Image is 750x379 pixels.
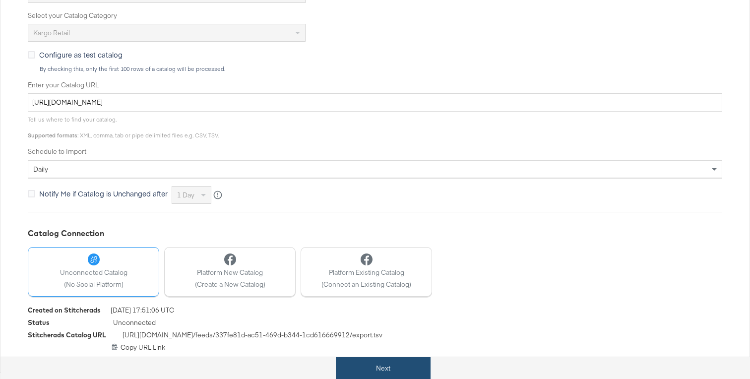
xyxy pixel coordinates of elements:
span: Tell us where to find your catalog. : XML, comma, tab or pipe delimited files e.g. CSV, TSV. [28,116,219,139]
label: Schedule to Import [28,147,722,156]
span: Unconnected Catalog [60,268,127,277]
div: Copy URL Link [28,343,722,352]
span: 1 day [177,190,194,199]
div: Created on Stitcherads [28,306,101,315]
span: [URL][DOMAIN_NAME] /feeds/ 337fe81d-ac51-469d-b344-1cd616669912 /export.tsv [123,330,382,343]
span: daily [33,165,48,174]
span: (Connect an Existing Catalog) [321,280,411,289]
button: Unconnected Catalog(No Social Platform) [28,247,159,297]
strong: Supported formats [28,131,77,139]
span: Platform Existing Catalog [321,268,411,277]
button: Platform New Catalog(Create a New Catalog) [164,247,296,297]
input: Enter Catalog URL, e.g. http://www.example.com/products.xml [28,93,722,112]
div: Catalog Connection [28,228,722,239]
button: Platform Existing Catalog(Connect an Existing Catalog) [301,247,432,297]
span: (No Social Platform) [60,280,127,289]
label: Enter your Catalog URL [28,80,722,90]
span: Kargo Retail [33,28,70,37]
span: Configure as test catalog [39,50,123,60]
div: By checking this, only the first 100 rows of a catalog will be processed. [39,65,722,72]
span: (Create a New Catalog) [195,280,265,289]
span: Notify Me if Catalog is Unchanged after [39,189,168,198]
label: Select your Catalog Category [28,11,722,20]
div: Stitcherads Catalog URL [28,330,106,340]
span: Unconnected [113,318,156,330]
span: Platform New Catalog [195,268,265,277]
span: [DATE] 17:51:06 UTC [111,306,174,318]
div: Status [28,318,50,327]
